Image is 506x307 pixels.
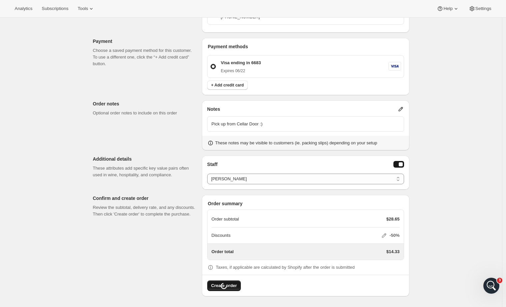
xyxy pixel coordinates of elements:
[6,204,128,215] textarea: Message…
[433,4,463,13] button: Help
[465,4,495,13] button: Settings
[117,3,129,15] div: Close
[212,216,239,223] p: Order subtotal
[15,6,32,11] span: Analytics
[42,3,64,8] h1: Awtomic
[497,278,502,283] span: 3
[78,6,88,11] span: Tools
[42,6,68,11] span: Subscriptions
[216,264,355,271] p: Taxes, if applicable are calculated by Shopify after the order is submitted
[93,38,197,45] p: Payment
[483,278,499,294] iframe: Intercom live chat
[386,248,400,255] p: $14.33
[215,140,377,146] p: These notes may be visible to customers (ie. packing slips) depending on your setup
[93,156,197,162] p: Additional details
[212,232,231,239] p: Discounts
[19,4,30,14] img: Profile image for Brian
[93,100,197,107] p: Order notes
[74,4,99,13] button: Tools
[212,121,400,127] p: Pick up from Cellar Door :)
[393,161,404,168] button: Staff Selector
[114,215,125,226] button: Send a message…
[208,200,404,207] p: Order summary
[11,4,36,13] button: Analytics
[93,110,197,116] p: Optional order notes to include on this order
[443,6,452,11] span: Help
[21,218,26,223] button: Gif picker
[4,3,17,15] button: go back
[104,3,117,15] button: Home
[208,43,404,50] p: Payment methods
[386,216,400,223] p: $28.65
[93,47,197,67] p: Choose a saved payment method for this customer. To use a different one, click the “+ Add credit ...
[221,68,261,74] p: Expires 06/22
[93,195,197,202] p: Confirm and create order
[221,60,261,66] p: Visa ending in 6683
[93,204,197,218] p: Review the subtotal, delivery rate, and any discounts. Then click 'Create order' to complete the ...
[211,82,244,88] span: + Add credit card
[207,106,220,112] span: Notes
[42,218,48,223] button: Start recording
[212,248,234,255] p: Order total
[389,232,399,239] p: -50%
[475,6,491,11] span: Settings
[207,80,248,90] button: + Add credit card
[47,8,78,15] p: A few minutes
[32,218,37,223] button: Upload attachment
[93,165,197,178] p: These attributes add specific key value pairs often used in wine, hospitality, and compliance.
[28,4,39,14] img: Profile image for Adrian
[38,4,72,13] button: Subscriptions
[207,161,218,168] span: Staff
[10,218,16,223] button: Emoji picker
